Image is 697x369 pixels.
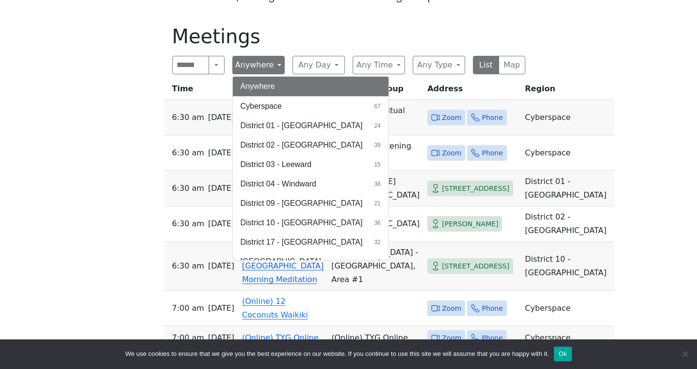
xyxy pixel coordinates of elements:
[374,180,380,188] span: 38 results
[521,206,614,242] td: District 02 - [GEOGRAPHIC_DATA]
[172,331,204,345] span: 7:00 AM
[232,76,389,261] div: Anywhere
[172,217,204,231] span: 6:30 AM
[172,25,525,48] h1: Meetings
[233,97,389,116] button: Cyberspace67 results
[125,349,549,359] span: We use cookies to ensure that we give you the best experience on our website. If you continue to ...
[482,332,502,344] span: Phone
[172,182,204,195] span: 6:30 AM
[172,302,204,315] span: 7:00 AM
[413,56,465,74] button: Any Type
[233,155,389,174] button: District 03 - Leeward15 results
[241,101,282,112] span: Cyberspace
[172,56,210,74] input: Search
[521,326,614,351] td: Cyberspace
[374,121,380,130] span: 24 results
[374,238,380,247] span: 32 results
[233,135,389,155] button: District 02 - [GEOGRAPHIC_DATA]39 results
[209,56,224,74] button: Search
[327,242,423,291] td: [GEOGRAPHIC_DATA] - [GEOGRAPHIC_DATA], Area #1
[233,252,389,271] button: [GEOGRAPHIC_DATA]1 result
[442,260,509,272] span: [STREET_ADDRESS]
[423,82,521,100] th: Address
[473,56,500,74] button: List
[233,116,389,135] button: District 01 - [GEOGRAPHIC_DATA]24 results
[327,326,423,351] td: (Online) TYG Online
[164,82,239,100] th: Time
[241,139,363,151] span: District 02 - [GEOGRAPHIC_DATA]
[233,174,389,194] button: District 04 - Windward38 results
[241,256,322,268] span: [GEOGRAPHIC_DATA]
[521,291,614,326] td: Cyberspace
[242,297,308,319] a: (Online) 12 Coconuts Waikiki
[442,112,461,124] span: Zoom
[208,259,234,273] span: [DATE]
[233,233,389,252] button: District 17 - [GEOGRAPHIC_DATA]32 results
[442,332,461,344] span: Zoom
[241,159,312,170] span: District 03 - Leeward
[374,141,380,150] span: 39 results
[374,199,380,208] span: 21 results
[521,100,614,135] td: Cyberspace
[442,183,509,195] span: [STREET_ADDRESS]
[242,333,319,342] a: (Online) TYG Online
[374,218,380,227] span: 36 results
[482,147,502,159] span: Phone
[208,331,234,345] span: [DATE]
[499,56,525,74] button: Map
[521,135,614,171] td: Cyberspace
[233,77,389,96] button: Anywhere
[442,147,461,159] span: Zoom
[680,349,690,359] span: No
[374,160,380,169] span: 15 results
[241,178,316,190] span: District 04 - Windward
[242,248,324,284] a: (Physical) [GEOGRAPHIC_DATA] Morning Meditation
[374,102,380,111] span: 67 results
[482,112,502,124] span: Phone
[233,213,389,233] button: District 10 - [GEOGRAPHIC_DATA]36 results
[232,56,285,74] button: Anywhere
[208,217,234,231] span: [DATE]
[172,111,204,124] span: 6:30 AM
[292,56,345,74] button: Any Day
[353,56,405,74] button: Any Time
[442,302,461,315] span: Zoom
[241,217,363,229] span: District 10 - [GEOGRAPHIC_DATA]
[172,146,204,160] span: 6:30 AM
[482,302,502,315] span: Phone
[208,146,234,160] span: [DATE]
[377,257,381,266] span: 1 result
[208,111,234,124] span: [DATE]
[521,82,614,100] th: Region
[521,242,614,291] td: District 10 - [GEOGRAPHIC_DATA]
[442,218,498,230] span: [PERSON_NAME]
[233,194,389,213] button: District 09 - [GEOGRAPHIC_DATA]21 results
[521,171,614,206] td: District 01 - [GEOGRAPHIC_DATA]
[172,259,204,273] span: 6:30 AM
[208,302,234,315] span: [DATE]
[554,347,572,361] button: Ok
[241,236,363,248] span: District 17 - [GEOGRAPHIC_DATA]
[208,182,234,195] span: [DATE]
[241,198,363,209] span: District 09 - [GEOGRAPHIC_DATA]
[241,120,363,132] span: District 01 - [GEOGRAPHIC_DATA]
